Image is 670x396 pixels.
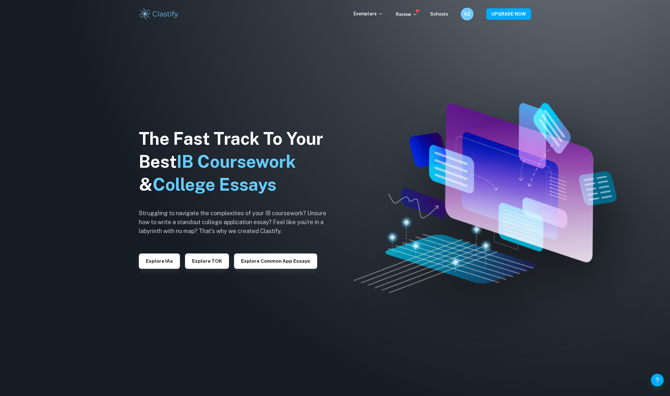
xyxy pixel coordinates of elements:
[486,8,531,20] button: UPGRADE NOW
[396,11,417,18] p: Review
[234,258,317,264] a: Explore Common App essays
[153,174,276,194] span: College Essays
[139,253,180,269] button: Explore IAs
[353,10,383,17] p: Exemplars
[464,11,471,18] h6: AZ
[651,374,664,386] button: Help and Feedback
[139,127,336,196] h1: The Fast Track To Your Best &
[139,209,336,236] h6: Struggling to navigate the complexities of your IB coursework? Unsure how to write a standout col...
[430,11,448,17] a: Schools
[185,258,229,264] a: Explore TOK
[139,8,179,20] img: Clastify logo
[139,258,180,264] a: Explore IAs
[354,103,617,293] img: Clastify hero
[234,253,317,269] button: Explore Common App essays
[461,8,474,20] button: AZ
[177,151,296,172] span: IB Coursework
[185,253,229,269] button: Explore TOK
